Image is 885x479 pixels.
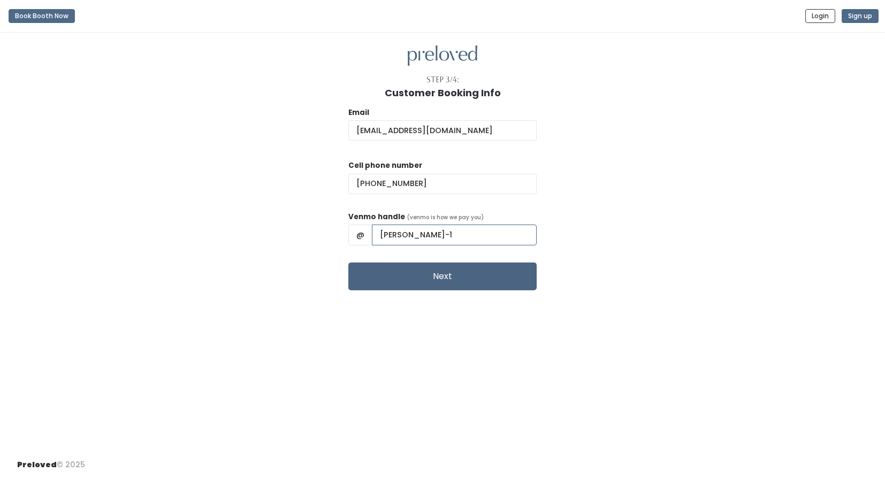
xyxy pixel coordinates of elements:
[385,88,501,98] h1: Customer Booking Info
[408,45,477,66] img: preloved logo
[17,451,85,470] div: © 2025
[17,459,57,470] span: Preloved
[348,262,537,290] button: Next
[9,9,75,23] button: Book Booth Now
[842,9,879,23] button: Sign up
[348,107,369,118] label: Email
[407,213,484,221] span: (venmo is how we pay you)
[805,9,835,23] button: Login
[9,4,75,28] a: Book Booth Now
[426,74,459,86] div: Step 3/4:
[348,174,537,194] input: (___) ___-____
[348,120,537,141] input: @ .
[348,225,372,245] span: @
[348,160,422,171] label: Cell phone number
[348,212,405,222] label: Venmo handle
